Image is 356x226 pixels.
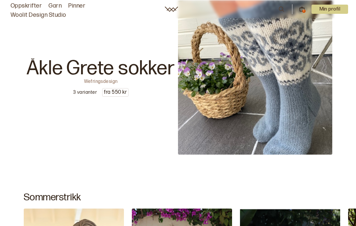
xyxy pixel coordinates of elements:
[27,59,175,78] p: Åkle Grete sokker
[165,7,178,12] a: Woolit
[48,1,62,11] a: Garn
[302,10,306,13] div: 1
[178,1,332,155] img: Wefringsdesign Caroline Nasjonalromantiske sokker som er inspirert av mammas gamle åkle. I Busker...
[84,78,118,83] p: Wefringsdesign
[11,11,66,20] a: Woolit Design Studio
[11,1,42,11] a: Oppskrifter
[24,1,332,155] a: Wefringsdesign Caroline Nasjonalromantiske sokker som er inspirert av mammas gamle åkle. I Busker...
[299,6,305,12] button: 1
[311,5,348,14] p: Min profil
[311,5,348,14] button: User dropdown
[103,88,128,96] p: fra 550 kr
[24,191,332,203] h2: Sommerstrikk
[73,89,97,96] p: 3 varianter
[68,1,85,11] a: Pinner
